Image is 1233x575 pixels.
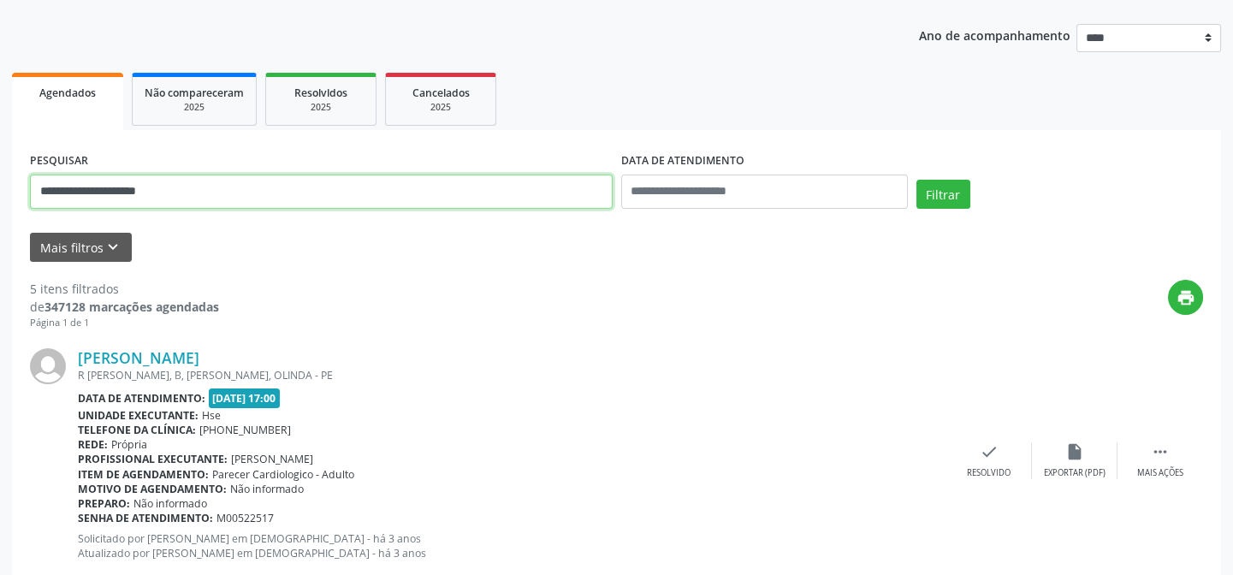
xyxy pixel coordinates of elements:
button: print [1168,280,1203,315]
b: Senha de atendimento: [78,511,213,525]
div: Mais ações [1137,467,1183,479]
b: Telefone da clínica: [78,423,196,437]
a: [PERSON_NAME] [78,348,199,367]
div: 2025 [278,101,364,114]
span: [PHONE_NUMBER] [199,423,291,437]
b: Rede: [78,437,108,452]
span: Agendados [39,86,96,100]
p: Ano de acompanhamento [919,24,1070,45]
span: Não informado [230,482,304,496]
span: Cancelados [412,86,470,100]
p: Solicitado por [PERSON_NAME] em [DEMOGRAPHIC_DATA] - há 3 anos Atualizado por [PERSON_NAME] em [D... [78,531,946,560]
label: PESQUISAR [30,148,88,175]
span: Não compareceram [145,86,244,100]
label: DATA DE ATENDIMENTO [621,148,744,175]
div: Página 1 de 1 [30,316,219,330]
b: Profissional executante: [78,452,228,466]
div: R [PERSON_NAME], B, [PERSON_NAME], OLINDA - PE [78,368,946,382]
b: Motivo de agendamento: [78,482,227,496]
span: Parecer Cardiologico - Adulto [212,467,354,482]
div: Exportar (PDF) [1044,467,1106,479]
span: Própria [111,437,147,452]
strong: 347128 marcações agendadas [44,299,219,315]
b: Item de agendamento: [78,467,209,482]
i: keyboard_arrow_down [104,238,122,257]
i:  [1151,442,1170,461]
b: Preparo: [78,496,130,511]
span: Hse [202,408,221,423]
span: M00522517 [216,511,274,525]
i: insert_drive_file [1065,442,1084,461]
button: Mais filtroskeyboard_arrow_down [30,233,132,263]
div: de [30,298,219,316]
span: [DATE] 17:00 [209,388,281,408]
b: Unidade executante: [78,408,199,423]
i: check [980,442,999,461]
img: img [30,348,66,384]
span: [PERSON_NAME] [231,452,313,466]
b: Data de atendimento: [78,391,205,406]
i: print [1177,288,1195,307]
span: Não informado [133,496,207,511]
div: 2025 [145,101,244,114]
button: Filtrar [916,180,970,209]
div: 2025 [398,101,483,114]
span: Resolvidos [294,86,347,100]
div: 5 itens filtrados [30,280,219,298]
div: Resolvido [967,467,1011,479]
